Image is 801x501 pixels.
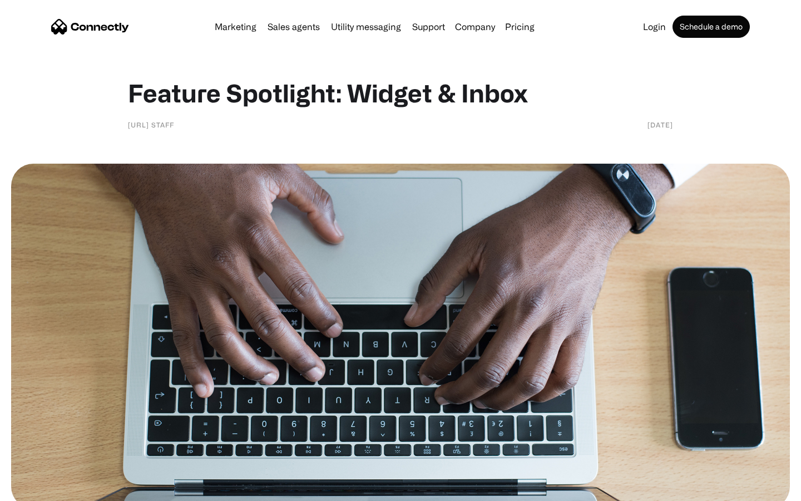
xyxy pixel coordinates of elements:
a: Utility messaging [327,22,406,31]
h1: Feature Spotlight: Widget & Inbox [128,78,673,108]
div: [DATE] [647,119,673,130]
a: Support [408,22,449,31]
a: Marketing [210,22,261,31]
div: [URL] staff [128,119,174,130]
a: Pricing [501,22,539,31]
ul: Language list [22,482,67,497]
a: Login [639,22,670,31]
aside: Language selected: English [11,482,67,497]
a: Schedule a demo [673,16,750,38]
div: Company [455,19,495,35]
a: Sales agents [263,22,324,31]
